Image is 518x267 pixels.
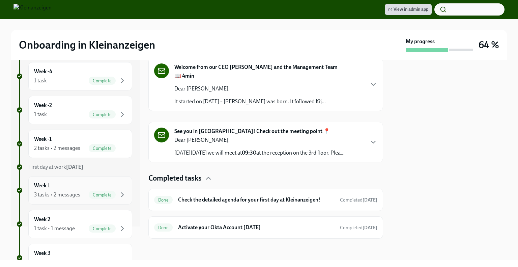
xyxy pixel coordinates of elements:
[16,163,132,171] a: First day at work[DATE]
[19,38,155,52] h2: Onboarding in Kleinanzeigen
[34,259,58,266] div: 1 message
[385,4,432,15] a: View in admin app
[34,191,80,198] div: 3 tasks • 2 messages
[154,197,173,203] span: Done
[34,102,52,109] h6: Week -2
[89,192,116,197] span: Complete
[66,164,83,170] strong: [DATE]
[34,225,75,232] div: 1 task • 1 message
[406,38,435,45] strong: My progress
[388,6,428,13] span: View in admin app
[89,78,116,83] span: Complete
[340,224,377,231] span: July 2nd, 2025 10:49
[174,73,194,79] strong: 📖 4min
[178,224,335,231] h6: Activate your Okta Account [DATE]
[34,249,51,257] h6: Week 3
[363,197,377,203] strong: [DATE]
[363,225,377,231] strong: [DATE]
[340,197,377,203] span: June 23rd, 2025 13:54
[34,77,47,84] div: 1 task
[154,222,377,233] a: DoneActivate your Okta Account [DATE]Completed[DATE]
[34,68,52,75] h6: Week -4
[89,112,116,117] span: Complete
[13,4,52,15] img: Kleinanzeigen
[148,173,202,183] h4: Completed tasks
[178,196,335,204] h6: Check the detailed agenda for your first day at Kleinanzeigen!
[89,146,116,151] span: Complete
[148,173,383,183] div: Completed tasks
[479,39,499,51] h3: 64 %
[340,197,377,203] span: Completed
[28,164,83,170] span: First day at work
[340,225,377,231] span: Completed
[89,226,116,231] span: Complete
[34,216,50,223] h6: Week 2
[34,135,52,143] h6: Week -1
[174,85,326,92] p: Dear [PERSON_NAME],
[16,130,132,158] a: Week -12 tasks • 2 messagesComplete
[174,136,345,144] p: Dear [PERSON_NAME],
[16,62,132,90] a: Week -41 taskComplete
[242,150,256,156] strong: 09:30
[16,96,132,124] a: Week -21 taskComplete
[34,144,80,152] div: 2 tasks • 2 messages
[174,149,345,157] p: [DATE][DATE] we will meet at at the reception on the 3rd floor. Plea...
[174,63,338,71] strong: Welcome from our CEO [PERSON_NAME] and the Management Team
[16,210,132,238] a: Week 21 task • 1 messageComplete
[154,225,173,230] span: Done
[34,182,50,189] h6: Week 1
[174,128,330,135] strong: See you in [GEOGRAPHIC_DATA]! Check out the meeting point 📍
[154,194,377,205] a: DoneCheck the detailed agenda for your first day at Kleinanzeigen!Completed[DATE]
[174,98,326,105] p: It started on [DATE] – [PERSON_NAME] was born. It followed Kij...
[34,111,47,118] div: 1 task
[16,176,132,205] a: Week 13 tasks • 2 messagesComplete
